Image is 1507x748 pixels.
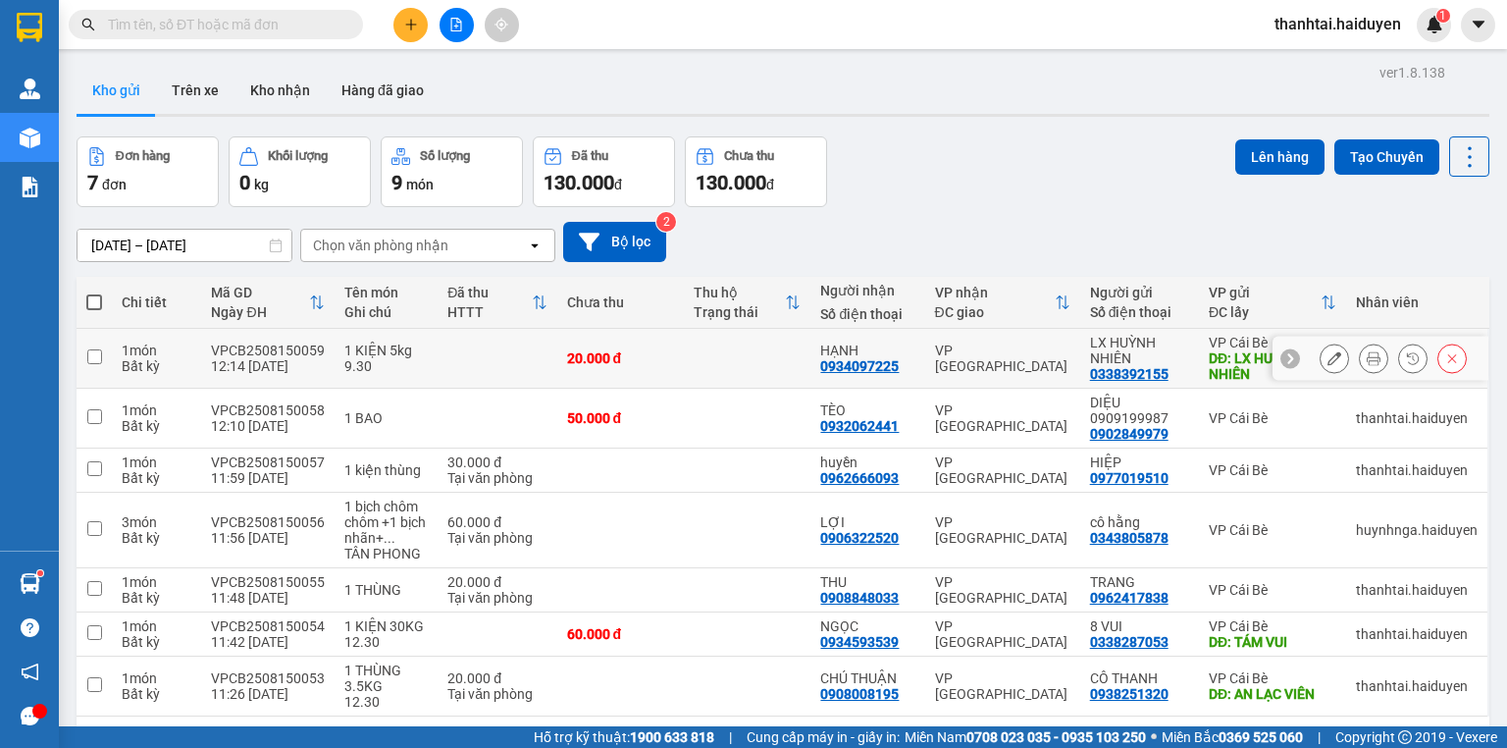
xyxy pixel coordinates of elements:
span: DĐ: [17,102,45,123]
sup: 2 [656,212,676,232]
div: 11:48 [DATE] [211,590,325,606]
div: VP Cái Bè [1209,670,1336,686]
div: Sửa đơn hàng [1320,344,1349,373]
div: 3 món [122,514,191,530]
span: search [81,18,95,31]
div: VP Cái Bè [1209,335,1336,350]
div: VP [GEOGRAPHIC_DATA] [935,514,1070,546]
div: 1 món [122,454,191,470]
button: Hàng đã giao [326,67,440,114]
div: HIỆP [1090,454,1189,470]
div: 1 KIỆN 5kg [344,343,428,358]
div: 0938251320 [1090,686,1169,702]
div: VP [GEOGRAPHIC_DATA] [935,618,1070,650]
span: | [1318,726,1321,748]
div: Bất kỳ [122,470,191,486]
div: Ghi chú [344,304,428,320]
div: thanhtai.haiduyen [1356,462,1478,478]
div: Chọn văn phòng nhận [313,236,448,255]
button: Khối lượng0kg [229,136,371,207]
div: Bất kỳ [122,686,191,702]
div: huyền [820,454,914,470]
strong: 0369 525 060 [1219,729,1303,745]
div: HẠNH [820,343,914,358]
div: VPCB2508150058 [211,402,325,418]
img: warehouse-icon [20,128,40,148]
div: 0977019510 [1090,470,1169,486]
div: VPCB2508150055 [211,574,325,590]
div: 1 KIỆN 30KG [344,618,428,634]
span: question-circle [21,618,39,637]
div: 12:10 [DATE] [211,418,325,434]
div: 1 món [122,670,191,686]
div: Tên món [344,285,428,300]
div: 0338287053 [1090,634,1169,650]
div: VP Cái Bè [17,17,154,40]
div: 1 THÙNG 3.5KG [344,663,428,694]
span: notification [21,663,39,681]
div: Mã GD [211,285,309,300]
div: ĐC giao [935,304,1055,320]
div: HTTT [447,304,531,320]
div: thanhtai.haiduyen [1356,678,1478,694]
img: icon-new-feature [1426,16,1443,33]
div: THU [820,574,914,590]
div: TÂN PHONG [344,546,428,561]
div: Bất kỳ [122,530,191,546]
span: 9 [391,171,402,194]
th: Toggle SortBy [201,277,335,329]
input: Select a date range. [78,230,291,261]
span: message [21,707,39,725]
div: NGỌC [820,618,914,634]
div: 20.000 đ [447,574,546,590]
span: copyright [1398,730,1412,744]
div: 20.000 đ [567,350,674,366]
div: VP nhận [935,285,1055,300]
div: VP Cái Bè [1209,410,1336,426]
div: 0902849979 [1090,426,1169,442]
img: logo-vxr [17,13,42,42]
div: Đã thu [572,149,608,163]
button: file-add [440,8,474,42]
div: VP [GEOGRAPHIC_DATA] [935,574,1070,606]
div: Đơn hàng [116,149,170,163]
div: Thu hộ [694,285,785,300]
div: TRANG [1090,574,1189,590]
button: Đơn hàng7đơn [77,136,219,207]
div: VP gửi [1209,285,1321,300]
button: plus [393,8,428,42]
div: DIỆU 0909199987 [1090,395,1189,426]
button: Bộ lọc [563,222,666,262]
div: Trạng thái [694,304,785,320]
div: ver 1.8.138 [1379,62,1445,83]
div: VP [GEOGRAPHIC_DATA] [935,402,1070,434]
button: aim [485,8,519,42]
div: Bất kỳ [122,358,191,374]
div: Chưa thu [724,149,774,163]
div: VP Cái Bè [1209,618,1336,634]
button: Kho nhận [234,67,326,114]
button: Tạo Chuyến [1334,139,1439,175]
span: thanhtai.haiduyen [1259,12,1417,36]
div: Số điện thoại [820,306,914,322]
span: | [729,726,732,748]
div: 9.30 [344,358,428,374]
span: 0 [239,171,250,194]
sup: 1 [37,570,43,576]
div: DĐ: LX HUỲNH NHIÊN [1209,350,1336,382]
span: aim [494,18,508,31]
div: VP [GEOGRAPHIC_DATA] [935,454,1070,486]
span: Miền Nam [905,726,1146,748]
span: TÁM VUI [17,91,107,160]
div: 1 kiện thùng [344,462,428,478]
img: warehouse-icon [20,573,40,594]
div: VP Cái Bè [1209,522,1336,538]
div: 60.000 đ [567,626,674,642]
div: VPCB2508150056 [211,514,325,530]
div: DĐ: TÁM VUI [1209,634,1336,650]
th: Toggle SortBy [925,277,1080,329]
div: 0343805878 [1090,530,1169,546]
th: Toggle SortBy [684,277,810,329]
div: 0338392155 [1090,366,1169,382]
div: Tại văn phòng [447,686,546,702]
